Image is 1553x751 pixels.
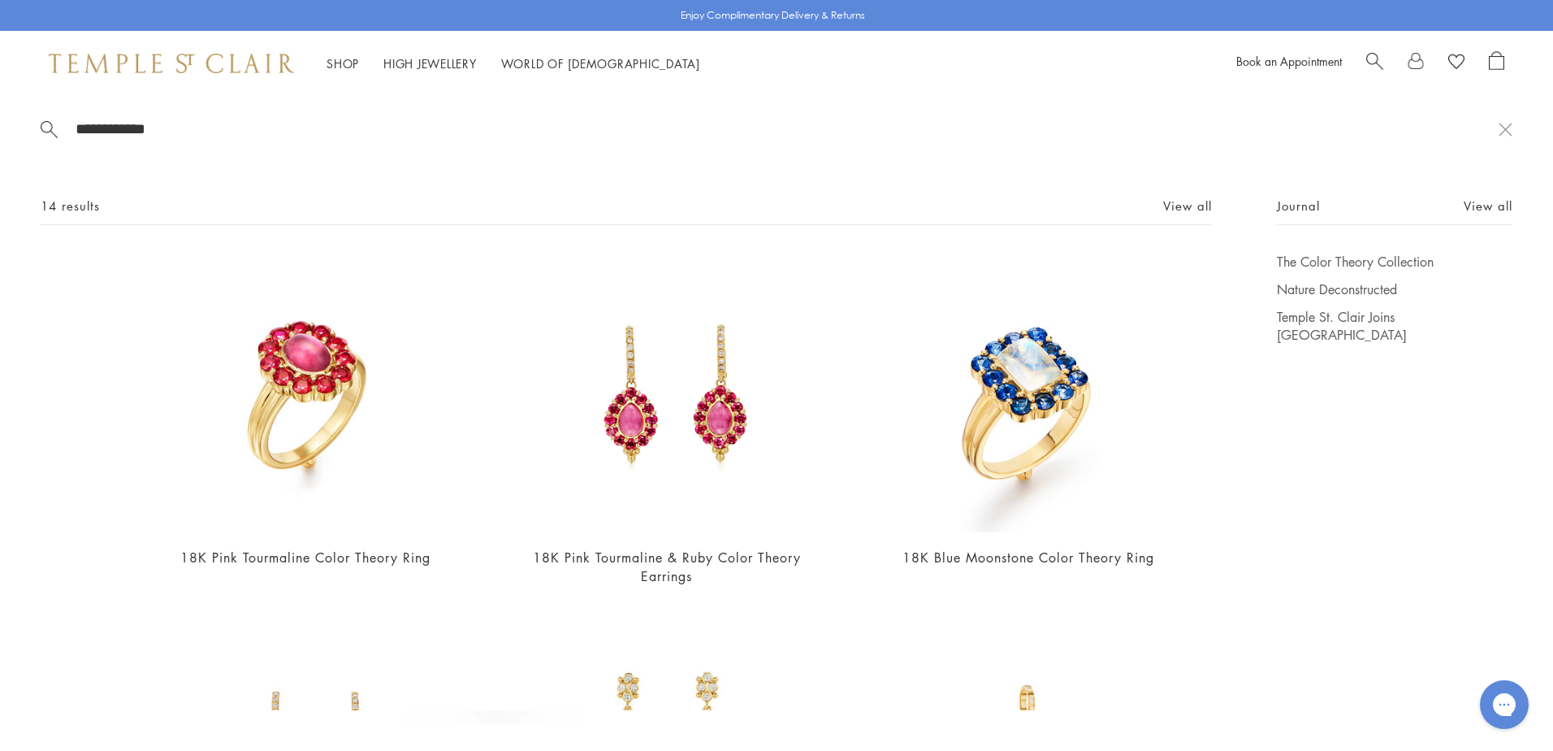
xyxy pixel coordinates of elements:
a: 18K Pink Tourmaline & Ruby Color Theory Earrings [533,549,801,585]
a: View Wishlist [1448,51,1464,76]
a: Book an Appointment [1236,53,1342,69]
nav: Main navigation [327,54,700,74]
p: Enjoy Complimentary Delivery & Returns [681,7,865,24]
a: High JewelleryHigh Jewellery [383,55,477,72]
a: View all [1464,197,1512,215]
a: Temple St. Clair Joins [GEOGRAPHIC_DATA] [1277,308,1512,344]
img: 18K Pink Tourmaline Color Theory Ring [166,253,446,533]
span: 14 results [41,196,100,216]
img: Temple St. Clair [49,54,294,73]
a: Open Shopping Bag [1489,51,1504,76]
img: 18K Pink Tourmaline & Ruby Color Theory Earrings [527,253,807,533]
a: 18K Blue Moonstone Color Theory Ring [902,549,1154,567]
a: The Color Theory Collection [1277,253,1512,271]
a: World of [DEMOGRAPHIC_DATA]World of [DEMOGRAPHIC_DATA] [501,55,700,72]
img: 18K Blue Moonstone Color Theory Ring [888,253,1168,533]
a: Search [1366,51,1383,76]
iframe: Gorgias live chat messenger [1472,675,1537,735]
a: ShopShop [327,55,359,72]
a: View all [1163,197,1212,215]
a: Nature Deconstructed [1277,280,1512,298]
a: 18K Pink Tourmaline Color Theory Ring [180,549,430,567]
span: Journal [1277,196,1320,216]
